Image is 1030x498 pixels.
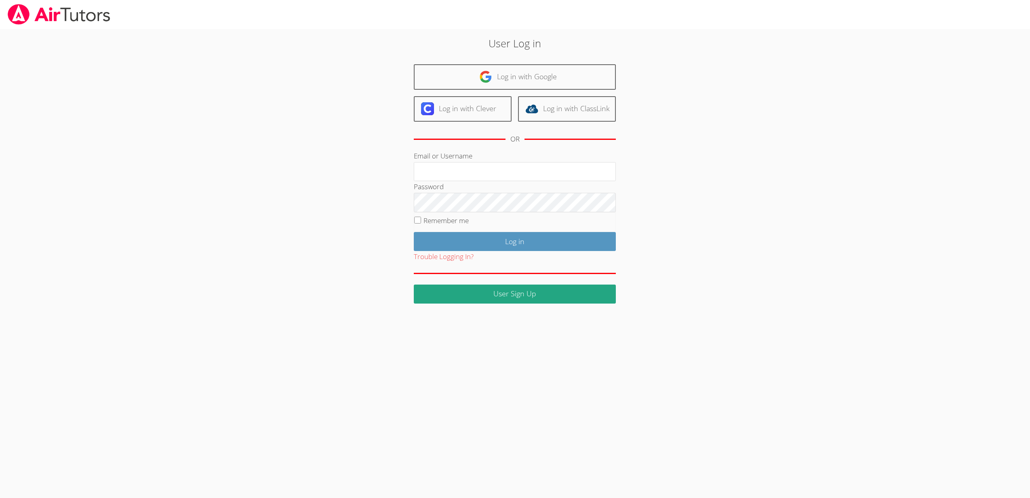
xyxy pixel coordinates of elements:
button: Trouble Logging In? [414,251,474,263]
h2: User Log in [237,36,793,51]
a: Log in with Google [414,64,616,90]
img: airtutors_banner-c4298cdbf04f3fff15de1276eac7730deb9818008684d7c2e4769d2f7ddbe033.png [7,4,111,25]
a: Log in with Clever [414,96,512,122]
img: clever-logo-6eab21bc6e7a338710f1a6ff85c0baf02591cd810cc4098c63d3a4b26e2feb20.svg [421,102,434,115]
label: Email or Username [414,151,472,160]
div: OR [510,133,520,145]
img: google-logo-50288ca7cdecda66e5e0955fdab243c47b7ad437acaf1139b6f446037453330a.svg [479,70,492,83]
img: classlink-logo-d6bb404cc1216ec64c9a2012d9dc4662098be43eaf13dc465df04b49fa7ab582.svg [525,102,538,115]
label: Remember me [423,216,469,225]
a: User Sign Up [414,285,616,304]
a: Log in with ClassLink [518,96,616,122]
input: Log in [414,232,616,251]
label: Password [414,182,444,191]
